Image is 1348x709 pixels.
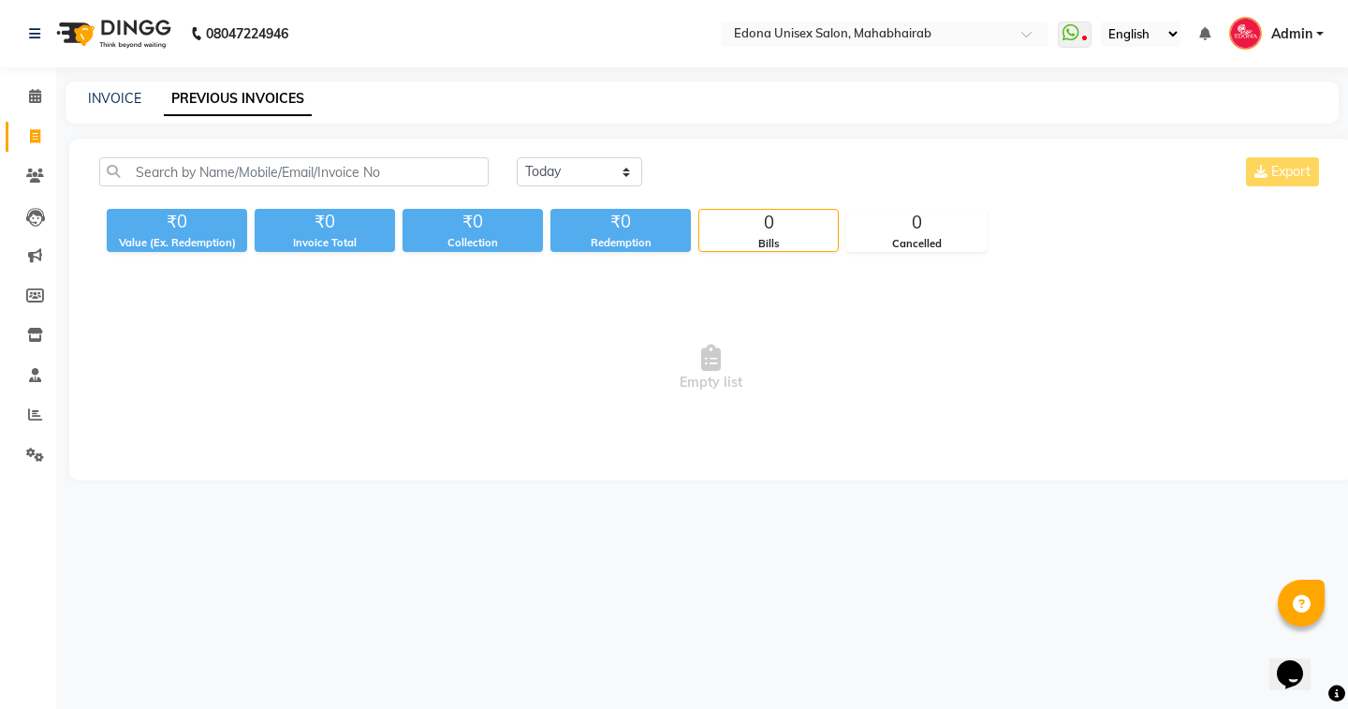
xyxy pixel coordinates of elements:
[847,236,986,252] div: Cancelled
[107,209,247,235] div: ₹0
[1271,24,1312,44] span: Admin
[88,90,141,107] a: INVOICE
[99,274,1323,462] span: Empty list
[164,82,312,116] a: PREVIOUS INVOICES
[847,210,986,236] div: 0
[255,235,395,251] div: Invoice Total
[107,235,247,251] div: Value (Ex. Redemption)
[48,7,176,60] img: logo
[1229,17,1262,50] img: Admin
[699,236,838,252] div: Bills
[403,235,543,251] div: Collection
[550,235,691,251] div: Redemption
[699,210,838,236] div: 0
[1269,634,1329,690] iframe: chat widget
[255,209,395,235] div: ₹0
[550,209,691,235] div: ₹0
[206,7,288,60] b: 08047224946
[99,157,489,186] input: Search by Name/Mobile/Email/Invoice No
[403,209,543,235] div: ₹0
